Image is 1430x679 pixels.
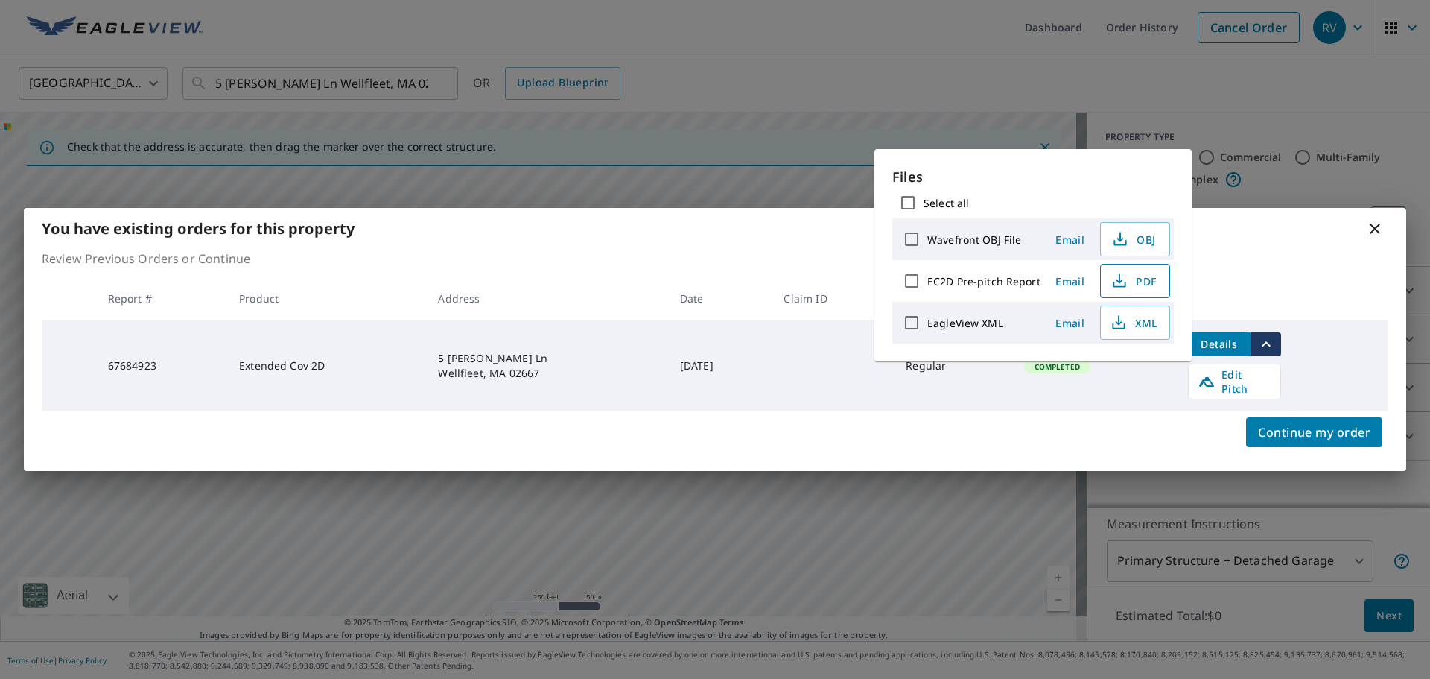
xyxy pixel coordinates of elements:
[1052,274,1088,288] span: Email
[1026,361,1089,372] span: Completed
[1197,337,1242,351] span: Details
[1046,270,1094,293] button: Email
[426,277,667,320] th: Address
[894,320,1011,411] td: Regular
[1110,272,1157,290] span: PDF
[927,233,1021,247] label: Wavefront OBJ File
[1198,367,1271,396] span: Edit Pitch
[227,277,426,320] th: Product
[668,320,772,411] td: [DATE]
[1251,332,1281,356] button: filesDropdownBtn-67684923
[1110,314,1157,332] span: XML
[96,277,227,320] th: Report #
[1052,233,1088,247] span: Email
[1110,230,1157,248] span: OBJ
[772,277,894,320] th: Claim ID
[227,320,426,411] td: Extended Cov 2D
[927,274,1040,288] label: EC2D Pre-pitch Report
[1258,422,1370,443] span: Continue my order
[1188,364,1281,399] a: Edit Pitch
[927,316,1003,330] label: EagleView XML
[1052,316,1088,330] span: Email
[1046,312,1094,335] button: Email
[1100,264,1170,298] button: PDF
[438,351,655,381] div: 5 [PERSON_NAME] Ln Wellfleet, MA 02667
[1188,332,1251,356] button: detailsBtn-67684923
[42,218,355,239] b: You have existing orders for this property
[668,277,772,320] th: Date
[96,320,227,411] td: 67684923
[924,196,969,210] label: Select all
[1100,306,1170,340] button: XML
[892,167,1174,187] p: Files
[1046,228,1094,251] button: Email
[1100,222,1170,256] button: OBJ
[42,250,1388,268] p: Review Previous Orders or Continue
[1246,417,1382,447] button: Continue my order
